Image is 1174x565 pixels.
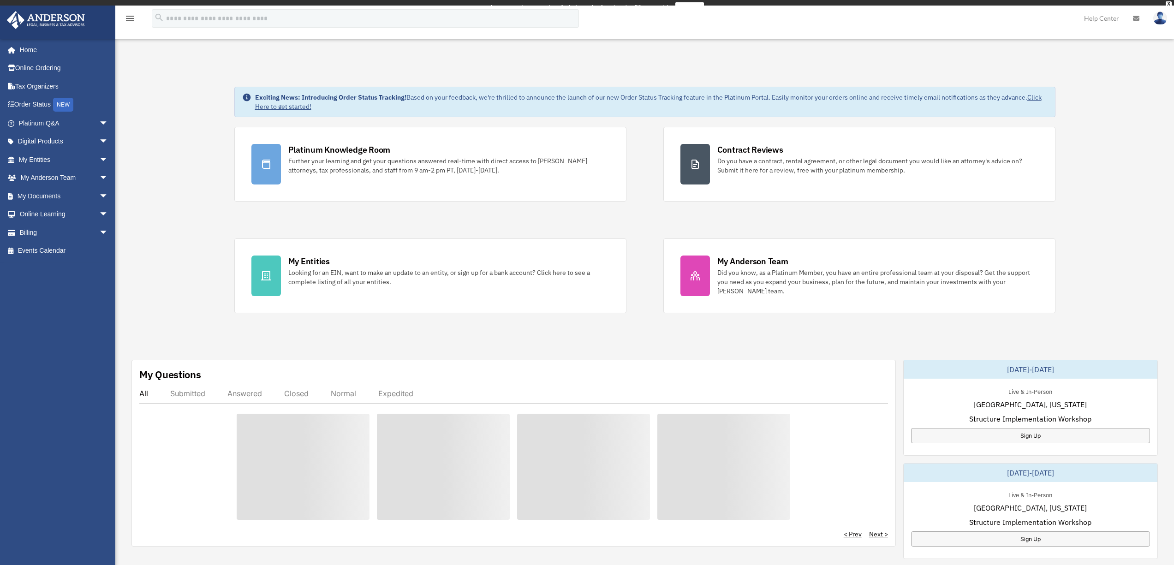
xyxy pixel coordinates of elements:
a: survey [675,2,704,13]
img: User Pic [1153,12,1167,25]
div: [DATE]-[DATE] [904,360,1157,379]
div: Contract Reviews [717,144,783,155]
div: Normal [331,389,356,398]
a: My Documentsarrow_drop_down [6,187,122,205]
div: Live & In-Person [1001,386,1060,396]
div: close [1166,1,1172,7]
a: Platinum Q&Aarrow_drop_down [6,114,122,132]
a: Contract Reviews Do you have a contract, rental agreement, or other legal document you would like... [663,127,1055,202]
span: arrow_drop_down [99,114,118,133]
div: All [139,389,148,398]
strong: Exciting News: Introducing Order Status Tracking! [255,93,406,101]
div: Expedited [378,389,413,398]
div: Submitted [170,389,205,398]
div: Looking for an EIN, want to make an update to an entity, or sign up for a bank account? Click her... [288,268,609,286]
a: My Anderson Teamarrow_drop_down [6,169,122,187]
span: arrow_drop_down [99,132,118,151]
div: Based on your feedback, we're thrilled to announce the launch of our new Order Status Tracking fe... [255,93,1048,111]
a: Click Here to get started! [255,93,1042,111]
a: Order StatusNEW [6,95,122,114]
span: arrow_drop_down [99,169,118,188]
i: menu [125,13,136,24]
div: My Anderson Team [717,256,788,267]
div: Platinum Knowledge Room [288,144,391,155]
a: Home [6,41,118,59]
div: Answered [227,389,262,398]
span: arrow_drop_down [99,223,118,242]
a: Sign Up [911,428,1150,443]
span: arrow_drop_down [99,205,118,224]
span: arrow_drop_down [99,187,118,206]
div: Do you have a contract, rental agreement, or other legal document you would like an attorney's ad... [717,156,1038,175]
span: arrow_drop_down [99,150,118,169]
a: Events Calendar [6,242,122,260]
div: My Entities [288,256,330,267]
div: [DATE]-[DATE] [904,464,1157,482]
a: Online Learningarrow_drop_down [6,205,122,224]
span: [GEOGRAPHIC_DATA], [US_STATE] [974,502,1087,513]
div: Did you know, as a Platinum Member, you have an entire professional team at your disposal? Get th... [717,268,1038,296]
a: My Anderson Team Did you know, as a Platinum Member, you have an entire professional team at your... [663,238,1055,313]
a: My Entities Looking for an EIN, want to make an update to an entity, or sign up for a bank accoun... [234,238,626,313]
i: search [154,12,164,23]
img: Anderson Advisors Platinum Portal [4,11,88,29]
a: < Prev [844,529,862,539]
div: Live & In-Person [1001,489,1060,499]
a: Platinum Knowledge Room Further your learning and get your questions answered real-time with dire... [234,127,626,202]
a: menu [125,16,136,24]
a: Digital Productsarrow_drop_down [6,132,122,151]
a: Next > [869,529,888,539]
a: Online Ordering [6,59,122,77]
div: Further your learning and get your questions answered real-time with direct access to [PERSON_NAM... [288,156,609,175]
a: Sign Up [911,531,1150,547]
span: Structure Implementation Workshop [969,517,1091,528]
div: NEW [53,98,73,112]
a: Tax Organizers [6,77,122,95]
a: Billingarrow_drop_down [6,223,122,242]
span: Structure Implementation Workshop [969,413,1091,424]
span: [GEOGRAPHIC_DATA], [US_STATE] [974,399,1087,410]
div: Closed [284,389,309,398]
div: My Questions [139,368,201,381]
a: My Entitiesarrow_drop_down [6,150,122,169]
div: Get a chance to win 6 months of Platinum for free just by filling out this [470,2,672,13]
